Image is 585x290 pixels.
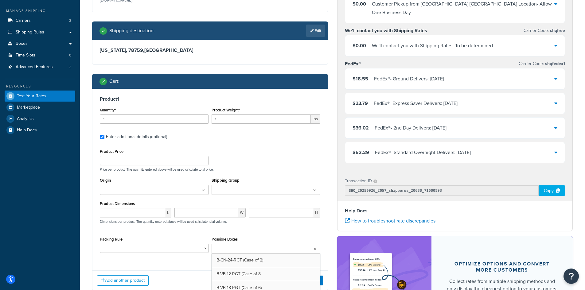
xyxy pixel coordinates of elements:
[353,75,368,82] span: $18.55
[100,149,123,154] label: Product Price
[5,27,75,38] a: Shipping Rules
[519,60,565,68] p: Carrier Code:
[374,75,444,83] div: FedEx® - Ground Delivers: [DATE]
[446,261,558,273] div: Optimize options and convert more customers
[539,185,565,196] div: Copy
[353,149,369,156] span: $52.29
[212,253,320,267] a: B-CN-24-RGT (Case of 2)
[212,178,240,183] label: Shipping Group
[212,114,311,124] input: 0.00
[5,50,75,61] a: Time Slots0
[109,79,119,84] h2: Cart :
[345,177,372,185] p: Transaction ID
[69,18,71,23] span: 3
[98,167,322,172] p: Price per product. The quantity entered above will be used calculate total price.
[97,275,149,286] button: Add another product
[313,208,320,217] span: H
[5,91,75,102] a: Test Your Rates
[17,94,46,99] span: Test Your Rates
[109,28,155,33] h2: Shipping destination :
[5,15,75,26] a: Carriers3
[345,61,361,67] h3: FedEx®
[17,116,34,122] span: Analytics
[16,30,44,35] span: Shipping Rules
[345,217,435,224] a: How to troubleshoot rate discrepancies
[212,108,240,112] label: Product Weight*
[375,124,447,132] div: FedEx® - 2nd Day Delivers: [DATE]
[100,108,116,112] label: Quantity*
[16,18,31,23] span: Carriers
[564,269,579,284] button: Open Resource Center
[16,41,28,46] span: Boxes
[5,61,75,73] a: Advanced Features2
[106,133,167,141] div: Enter additional details (optional)
[212,237,238,242] label: Possible Boxes
[306,25,325,37] a: Edit
[549,27,565,34] span: shqfree
[165,208,171,217] span: L
[100,178,111,183] label: Origin
[17,128,37,133] span: Help Docs
[100,237,123,242] label: Packing Rule
[216,271,261,277] span: B-VB-12-RGT (Case of 8
[5,61,75,73] li: Advanced Features
[5,102,75,113] a: Marketplace
[345,28,427,34] h3: We'll contact you with Shipping Rates
[212,267,320,281] a: B-VB-12-RGT (Case of 8
[100,47,320,53] h3: [US_STATE], 78759 , [GEOGRAPHIC_DATA]
[16,64,53,70] span: Advanced Features
[5,113,75,124] a: Analytics
[353,100,368,107] span: $33.79
[345,207,565,215] h4: Help Docs
[238,208,246,217] span: W
[100,135,104,139] input: Enter additional details (optional)
[5,84,75,89] div: Resources
[353,0,366,7] span: $0.00
[16,53,35,58] span: Time Slots
[311,114,320,124] span: lbs
[98,219,227,224] p: Dimensions per product. The quantity entered above will be used calculate total volume.
[100,114,209,124] input: 0
[17,105,40,110] span: Marketplace
[100,201,135,206] label: Product Dimensions
[5,8,75,14] div: Manage Shipping
[375,148,471,157] div: FedEx® - Standard Overnight Delivers: [DATE]
[5,15,75,26] li: Carriers
[353,42,366,49] span: $0.00
[69,53,71,58] span: 0
[5,38,75,49] a: Boxes
[544,60,565,67] span: shqfedex1
[374,99,458,108] div: FedEx® - Express Saver Delivers: [DATE]
[69,64,71,70] span: 2
[372,41,493,50] div: We'll contact you with Shipping Rates - To be determined
[216,257,263,263] span: B-CN-24-RGT (Case of 2)
[524,26,565,35] p: Carrier Code:
[353,124,369,131] span: $36.02
[5,50,75,61] li: Time Slots
[5,125,75,136] a: Help Docs
[100,96,320,102] h3: Product 1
